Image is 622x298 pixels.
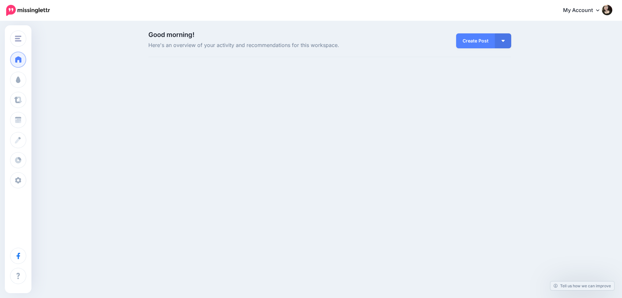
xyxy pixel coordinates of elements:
[15,36,21,42] img: menu.png
[6,5,50,16] img: Missinglettr
[501,40,505,42] img: arrow-down-white.png
[148,41,387,50] span: Here's an overview of your activity and recommendations for this workspace.
[456,33,495,48] a: Create Post
[550,281,614,290] a: Tell us how we can improve
[557,3,612,18] a: My Account
[148,31,194,39] span: Good morning!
